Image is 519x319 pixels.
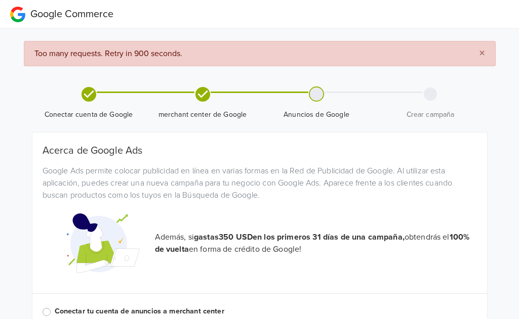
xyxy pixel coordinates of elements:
span: merchant center de Google [150,110,256,120]
img: Google Promotional Codes [64,205,140,281]
span: Google Commerce [30,8,113,20]
span: Conectar cuenta de Google [36,110,142,120]
span: Crear campaña [378,110,484,120]
h5: Acerca de Google Ads [43,145,477,157]
span: × [479,46,485,61]
div: Google Ads permite colocar publicidad en línea en varias formas en la Red de Publicidad de Google... [35,165,485,201]
p: Además, si obtendrás el en forma de crédito de Google! [155,231,477,255]
button: Close [469,41,495,66]
span: Too many requests. Retry in 900 seconds. [34,49,182,59]
span: Anuncios de Google [264,110,370,120]
strong: gastas 350 USD en los primeros 31 días de una campaña, [194,232,405,242]
label: Conectar tu cuenta de anuncios a merchant center [55,306,477,317]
